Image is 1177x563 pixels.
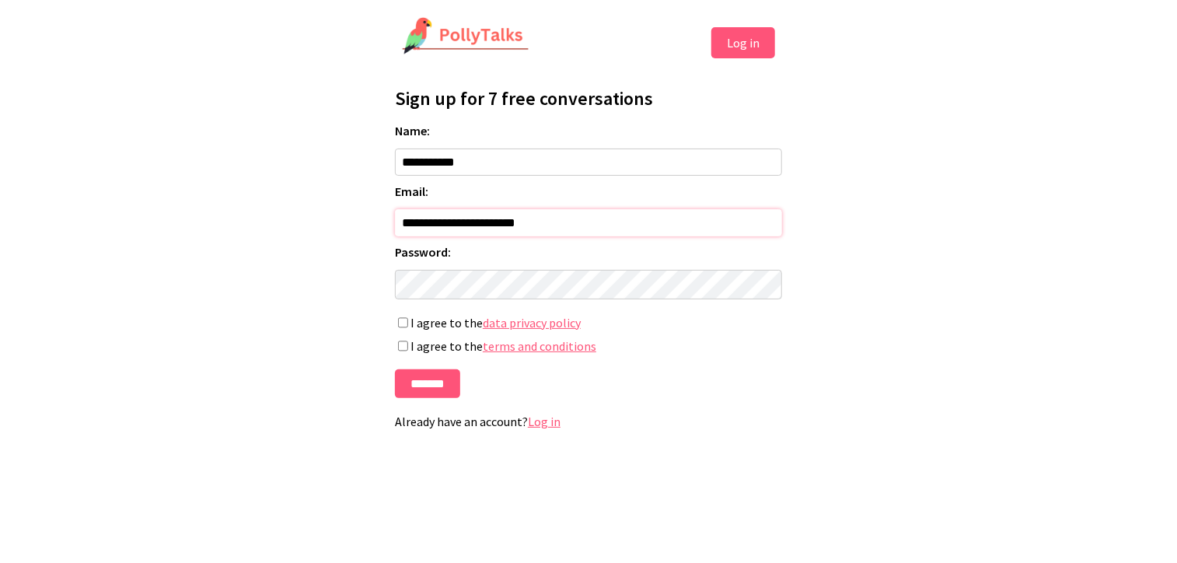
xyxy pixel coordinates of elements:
[402,17,529,56] img: PollyTalks Logo
[711,27,775,58] button: Log in
[395,123,782,138] label: Name:
[395,414,782,429] p: Already have an account?
[398,341,408,351] input: I agree to theterms and conditions
[483,338,596,354] a: terms and conditions
[395,338,782,354] label: I agree to the
[483,315,581,330] a: data privacy policy
[395,315,782,330] label: I agree to the
[398,317,408,328] input: I agree to thedata privacy policy
[528,414,561,429] a: Log in
[395,86,782,110] h1: Sign up for 7 free conversations
[395,184,782,199] label: Email:
[395,244,782,260] label: Password:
